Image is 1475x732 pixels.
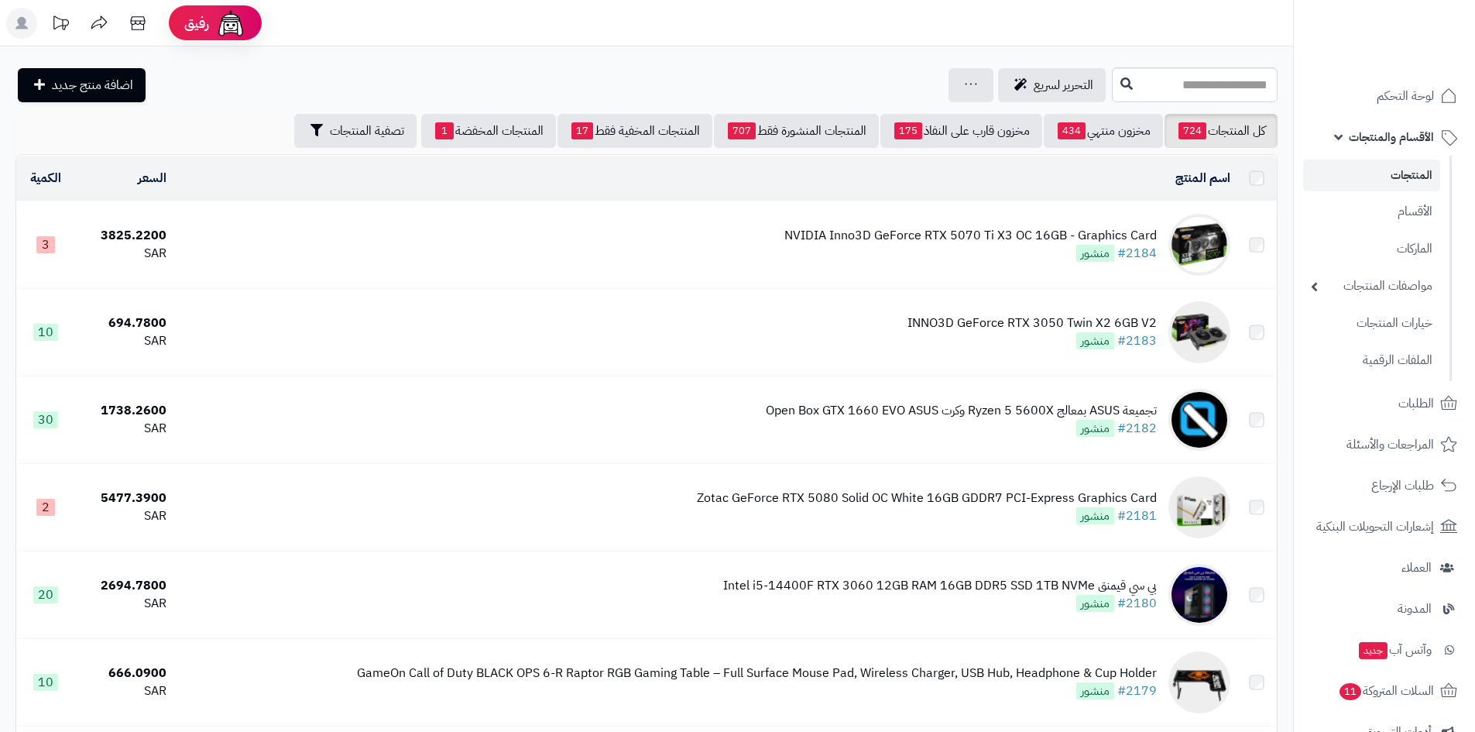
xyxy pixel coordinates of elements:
div: SAR [82,245,166,263]
img: logo-2.png [1370,42,1460,74]
span: منشور [1076,245,1114,262]
a: الكمية [30,169,61,187]
a: مخزون قارب على النفاذ175 [880,114,1042,148]
span: 20 [33,586,58,603]
div: NVIDIA Inno3D GeForce RTX 5070 Ti X3 OC 16GB - Graphics Card [784,227,1157,245]
span: 707 [728,122,756,139]
a: المنتجات المنشورة فقط707 [714,114,879,148]
a: تحديثات المنصة [41,8,80,43]
a: المنتجات [1303,160,1440,191]
span: 2 [36,499,55,516]
span: جديد [1359,642,1388,659]
img: بي سي قيمنق Intel i5-14400F RTX 3060 12GB RAM 16GB DDR5 SSD 1TB NVMe [1168,564,1230,626]
a: العملاء [1303,549,1466,586]
div: بي سي قيمنق Intel i5-14400F RTX 3060 12GB RAM 16GB DDR5 SSD 1TB NVMe [723,577,1157,595]
div: 694.7800 [82,314,166,332]
span: 11 [1340,683,1361,700]
a: الأقسام [1303,195,1440,229]
a: إشعارات التحويلات البنكية [1303,508,1466,545]
div: INNO3D GeForce RTX 3050 Twin X2 6GB V2 [907,314,1157,332]
span: الطلبات [1398,393,1434,414]
a: خيارات المنتجات [1303,307,1440,340]
div: Zotac GeForce RTX 5080 Solid OC White 16GB GDDR7 PCI-Express Graphics Card [697,490,1157,507]
button: تصفية المنتجات [294,114,417,148]
span: 17 [571,122,593,139]
div: SAR [82,332,166,350]
a: #2184 [1117,244,1157,263]
img: تجميعة ASUS بمعالج Ryzen 5 5600X وكرت Open Box GTX 1660 EVO ASUS [1168,389,1230,451]
a: السلات المتروكة11 [1303,672,1466,710]
a: طلبات الإرجاع [1303,467,1466,504]
a: مخزون منتهي434 [1044,114,1163,148]
a: اضافة منتج جديد [18,68,146,102]
a: كل المنتجات724 [1165,114,1278,148]
a: #2182 [1117,419,1157,438]
div: 5477.3900 [82,490,166,507]
a: #2181 [1117,507,1157,525]
a: المراجعات والأسئلة [1303,426,1466,463]
a: السعر [138,169,166,187]
span: طلبات الإرجاع [1371,475,1434,497]
a: #2183 [1117,332,1157,350]
a: الملفات الرقمية [1303,344,1440,377]
span: 434 [1058,122,1086,139]
span: العملاء [1401,557,1432,579]
a: الطلبات [1303,385,1466,422]
div: 2694.7800 [82,577,166,595]
span: 10 [33,324,58,341]
a: #2179 [1117,682,1157,700]
span: منشور [1076,332,1114,349]
span: إشعارات التحويلات البنكية [1316,516,1434,538]
span: منشور [1076,507,1114,524]
div: GameOn Call of Duty BLACK OPS 6-R Raptor RGB Gaming Table – Full Surface Mouse Pad, Wireless Char... [357,665,1157,682]
a: اسم المنتج [1175,169,1230,187]
span: 10 [33,674,58,691]
img: Zotac GeForce RTX 5080 Solid OC White 16GB GDDR7 PCI-Express Graphics Card [1168,476,1230,538]
a: وآتس آبجديد [1303,631,1466,668]
div: 666.0900 [82,665,166,682]
a: لوحة التحكم [1303,77,1466,115]
span: المراجعات والأسئلة [1346,434,1434,455]
div: 3825.2200 [82,227,166,245]
span: اضافة منتج جديد [52,76,133,95]
a: المنتجات المخفية فقط17 [557,114,712,148]
div: تجميعة ASUS بمعالج Ryzen 5 5600X وكرت Open Box GTX 1660 EVO ASUS [766,402,1157,420]
div: SAR [82,507,166,525]
span: تصفية المنتجات [330,122,404,140]
span: لوحة التحكم [1377,85,1434,107]
span: 724 [1178,122,1206,139]
span: التحرير لسريع [1034,76,1093,95]
span: 30 [33,411,58,428]
a: التحرير لسريع [998,68,1106,102]
span: 175 [894,122,922,139]
span: منشور [1076,420,1114,437]
div: SAR [82,595,166,613]
img: ai-face.png [215,8,246,39]
div: SAR [82,420,166,438]
img: GameOn Call of Duty BLACK OPS 6-R Raptor RGB Gaming Table – Full Surface Mouse Pad, Wireless Char... [1168,651,1230,713]
span: الأقسام والمنتجات [1349,126,1434,148]
a: مواصفات المنتجات [1303,270,1440,303]
span: منشور [1076,595,1114,612]
a: الماركات [1303,232,1440,266]
div: 1738.2600 [82,402,166,420]
img: NVIDIA Inno3D GeForce RTX 5070 Ti X3 OC 16GB - Graphics Card [1168,214,1230,276]
span: السلات المتروكة [1338,680,1434,702]
span: منشور [1076,682,1114,699]
span: 3 [36,236,55,253]
span: المدونة [1398,598,1432,620]
span: وآتس آب [1357,639,1432,661]
a: المدونة [1303,590,1466,627]
img: INNO3D GeForce RTX 3050 Twin X2 6GB V2 [1168,301,1230,363]
span: رفيق [184,14,209,33]
a: #2180 [1117,594,1157,613]
span: 1 [435,122,454,139]
div: SAR [82,682,166,700]
a: المنتجات المخفضة1 [421,114,556,148]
